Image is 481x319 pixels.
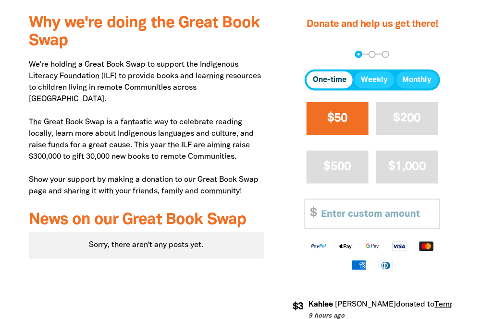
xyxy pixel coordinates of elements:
img: Paypal logo [305,241,332,252]
img: Visa logo [386,241,413,252]
em: Kahlee [307,302,332,308]
button: $50 [307,102,369,135]
span: Why we're doing the Great Book Swap [29,16,259,47]
span: $ [305,200,317,229]
span: Monthly [403,74,432,86]
span: $3 [291,303,302,313]
input: Enter custom amount [315,200,440,229]
h3: News on our Great Book Swap [29,212,264,229]
button: $500 [307,151,369,184]
span: donated to [395,302,433,308]
button: Monthly [396,71,438,89]
button: Weekly [355,71,394,89]
div: Paginated content [29,232,264,259]
button: One-time [307,71,353,89]
span: Donate and help us get there! [307,20,438,29]
img: Diners Club logo [372,260,399,271]
div: Sorry, there aren't any posts yet. [29,232,264,259]
button: Navigate to step 2 of 3 to enter your details [369,51,376,58]
div: Available payment methods [305,233,440,278]
span: One-time [313,74,346,86]
span: $200 [394,113,421,124]
button: $1,000 [376,151,438,184]
button: Navigate to step 3 of 3 to enter your payment details [382,51,389,58]
em: [PERSON_NAME] [333,302,395,308]
span: $50 [327,113,348,124]
span: Weekly [361,74,388,86]
img: Google Pay logo [359,241,386,252]
p: We're holding a Great Book Swap to support the Indigenous Literacy Foundation (ILF) to provide bo... [29,59,264,197]
div: Donation frequency [305,70,440,91]
span: $500 [324,161,351,172]
img: Apple Pay logo [332,241,359,252]
button: $200 [376,102,438,135]
span: $1,000 [388,161,426,172]
button: Navigate to step 1 of 3 to enter your donation amount [355,51,362,58]
img: Mastercard logo [413,241,440,252]
img: American Express logo [345,260,372,271]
